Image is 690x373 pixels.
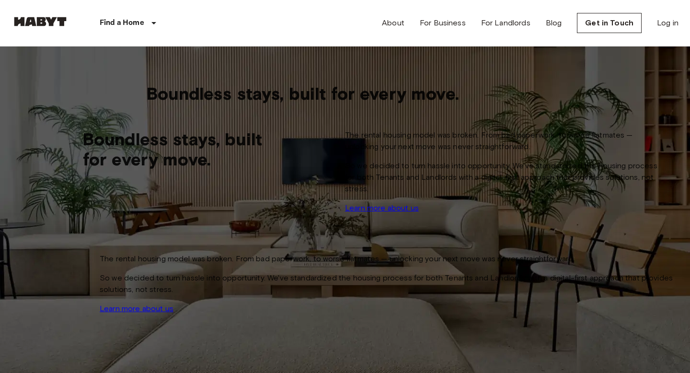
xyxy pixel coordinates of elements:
a: About [382,17,404,29]
a: Learn more about us [100,304,183,313]
span: Boundless stays, built for every move. [147,83,459,104]
p: Find a Home [100,17,144,29]
a: Log in [657,17,678,29]
a: Get in Touch [577,13,642,33]
a: Blog [546,17,562,29]
a: For Business [420,17,466,29]
img: Habyt [11,17,69,26]
a: For Landlords [481,17,530,29]
p: The rental housing model was broken. From bad paperwork, to worse flatmates — unlocking your next... [100,253,675,265]
p: So we decided to turn hassle into opportunity. We've standardized the housing process for both Te... [100,272,675,295]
